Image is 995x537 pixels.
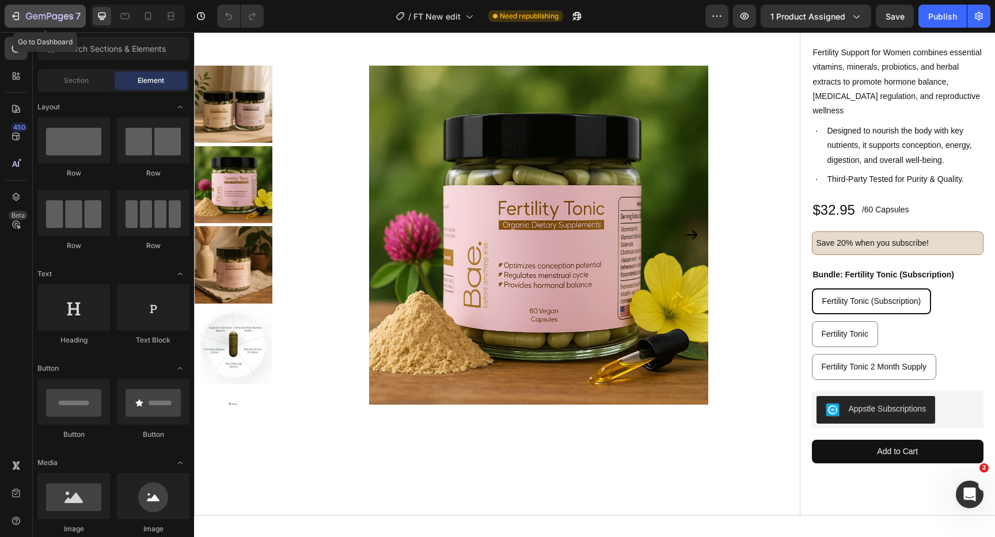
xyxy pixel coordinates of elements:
[618,234,762,251] legend: Bundle: Fertility Tonic (Subscription)
[138,75,164,86] span: Element
[618,167,662,188] div: $32.95
[117,168,189,178] div: Row
[37,524,110,534] div: Image
[408,10,411,22] span: /
[618,407,790,431] button: Add to Cart
[171,454,189,472] span: Toggle open
[918,5,967,28] button: Publish
[37,335,110,345] div: Heading
[64,75,89,86] span: Section
[117,429,189,440] div: Button
[628,297,674,306] span: Fertility Tonic
[117,335,189,345] div: Text Block
[37,429,110,440] div: Button
[37,102,60,112] span: Layout
[628,330,733,339] span: Fertility Tonic 2 Month Supply
[655,371,732,383] div: Appstle Subscriptions
[886,12,905,21] span: Save
[683,412,724,426] div: Add to Cart
[37,168,110,178] div: Row
[956,481,983,508] iframe: Intercom live chat
[37,458,58,468] span: Media
[11,123,28,132] div: 450
[633,140,788,154] p: Third-Party Tested for Purity & Quality.
[75,9,81,23] p: 7
[9,211,28,220] div: Beta
[171,265,189,283] span: Toggle open
[37,37,189,60] input: Search Sections & Elements
[628,264,727,273] span: Fertility Tonic (Subscription)
[5,5,86,28] button: 7
[632,371,645,384] img: AppstleSubscriptions.png
[194,32,995,537] iframe: Design area
[37,363,59,374] span: Button
[979,463,989,473] span: 2
[928,10,957,22] div: Publish
[761,5,871,28] button: 1 product assigned
[668,170,715,185] p: /60 Capsules
[117,241,189,251] div: Row
[217,5,264,28] div: Undo/Redo
[876,5,914,28] button: Save
[413,10,461,22] span: FT New edit
[622,364,742,391] button: Appstle Subscriptions
[491,196,505,210] button: Carousel Next Arrow
[633,92,788,135] p: Designed to nourish the body with key nutrients, it supports conception, energy, digestion, and o...
[37,241,110,251] div: Row
[500,11,559,21] span: Need republishing
[619,13,789,86] p: Fertility Support for Women combines essential vitamins, minerals, probiotics, and herbal extract...
[770,10,845,22] span: 1 product assigned
[171,359,189,378] span: Toggle open
[37,269,52,279] span: Text
[622,204,785,218] p: Save 20% when you subscribe!
[171,98,189,116] span: Toggle open
[117,524,189,534] div: Image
